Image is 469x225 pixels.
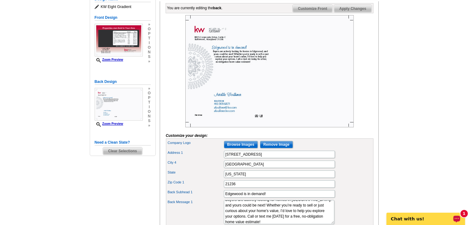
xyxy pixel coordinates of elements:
h5: Need a Clean Slate? [95,140,151,145]
span: » [148,59,150,64]
b: back [213,6,221,10]
a: Zoom Preview [95,122,123,125]
label: State [168,170,223,175]
i: Customize your design: [166,133,208,138]
span: s [148,119,150,123]
img: Z18901973_00001_1.jpg [95,24,143,56]
a: Zoom Preview [95,58,123,61]
span: o [148,109,150,114]
span: t [148,100,150,105]
input: Remove Image [260,141,293,148]
label: Back Subhead 1 [168,190,223,195]
h5: Front Design [95,15,151,21]
span: n [148,114,150,119]
span: o [148,27,150,31]
span: Clear Selections [103,147,142,155]
iframe: LiveChat chat widget [382,206,469,225]
span: » [148,86,150,91]
h5: Back Design [95,79,151,85]
span: i [148,41,150,45]
span: Customize Front [293,5,332,12]
label: Address 1 [168,150,223,155]
span: p [148,96,150,100]
span: n [148,50,150,55]
label: Company Logo [168,140,223,145]
span: p [148,31,150,36]
textarea: Lorem ipsum [224,200,334,224]
label: Back Message 1 [168,199,223,205]
label: Zip Code 1 [168,180,223,185]
span: Apply Changes [334,5,371,12]
span: o [148,45,150,50]
label: City 4 [168,160,223,165]
span: o [148,91,150,96]
span: KW Eight Gradient [95,4,151,10]
span: s [148,55,150,59]
span: » [148,22,150,27]
div: You are currently editing the . [167,5,223,11]
span: t [148,36,150,41]
img: Z18901973_00001_2.jpg [95,88,143,121]
span: » [148,123,150,128]
img: Z18901973_00001_2.jpg [185,15,354,127]
input: Browse Images [224,141,258,148]
span: i [148,105,150,109]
